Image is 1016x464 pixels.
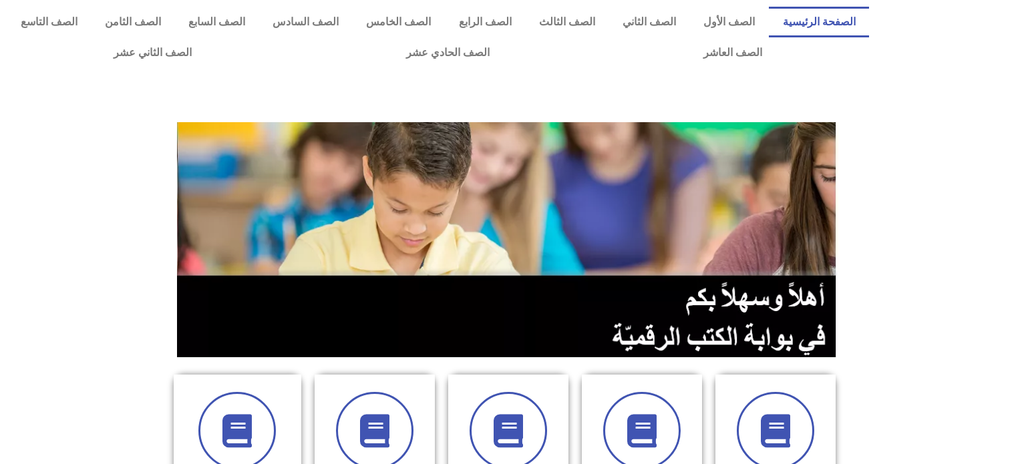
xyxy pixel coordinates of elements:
a: الصف الخامس [353,7,445,37]
a: الصف الحادي عشر [299,37,596,68]
a: الصف الثامن [91,7,174,37]
a: الصف الرابع [445,7,525,37]
a: الصف السادس [259,7,353,37]
a: الصف العاشر [597,37,869,68]
a: الصفحة الرئيسية [769,7,869,37]
a: الصف السابع [174,7,259,37]
a: الصف الثاني عشر [7,37,299,68]
a: الصف الثاني [609,7,689,37]
a: الصف الثالث [525,7,609,37]
a: الصف التاسع [7,7,91,37]
a: الصف الأول [690,7,769,37]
